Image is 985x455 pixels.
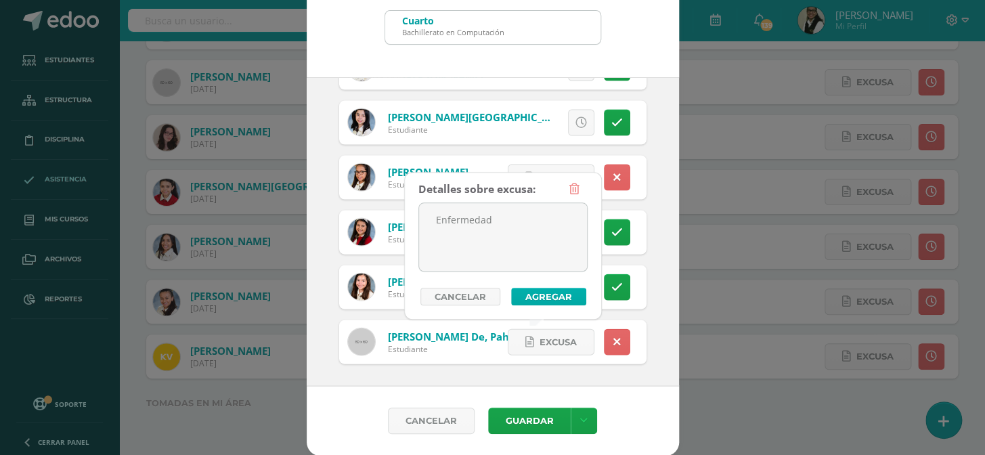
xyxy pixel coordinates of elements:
div: Detalles sobre excusa: [418,176,535,202]
span: Excusa [540,329,577,354]
a: [PERSON_NAME] de, Pahola [388,329,525,343]
a: Excusa [508,328,594,355]
div: Bachillerato en Computación [402,27,504,37]
a: [PERSON_NAME][GEOGRAPHIC_DATA] [388,110,572,123]
input: Busca un grado o sección aquí... [385,11,600,44]
a: [PERSON_NAME] [388,274,468,288]
span: Excusa [540,165,577,190]
div: Estudiante [388,123,550,135]
div: Estudiante [388,288,468,299]
div: Estudiante [388,178,468,190]
a: Cancelar [420,288,500,305]
a: Cancelar [388,408,475,434]
a: [PERSON_NAME] [388,219,468,233]
img: 60x60 [348,328,375,355]
img: 8a777b0a90025217ce40eb57c7b13a51.png [348,163,375,190]
a: [PERSON_NAME] [388,165,468,178]
img: d6f1ea209f1a5800d06215774156d400.png [348,108,375,135]
div: Cuarto [402,14,504,27]
a: Excusa [508,164,594,190]
button: Agregar [511,288,586,305]
div: Estudiante [388,233,468,244]
img: 173d29d707b27933904ef7aab564f01c.png [348,273,375,300]
div: Estudiante [388,343,525,354]
button: Guardar [488,408,571,434]
img: 805e78bf1615d8ed65daf3826d09fdd6.png [348,218,375,245]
